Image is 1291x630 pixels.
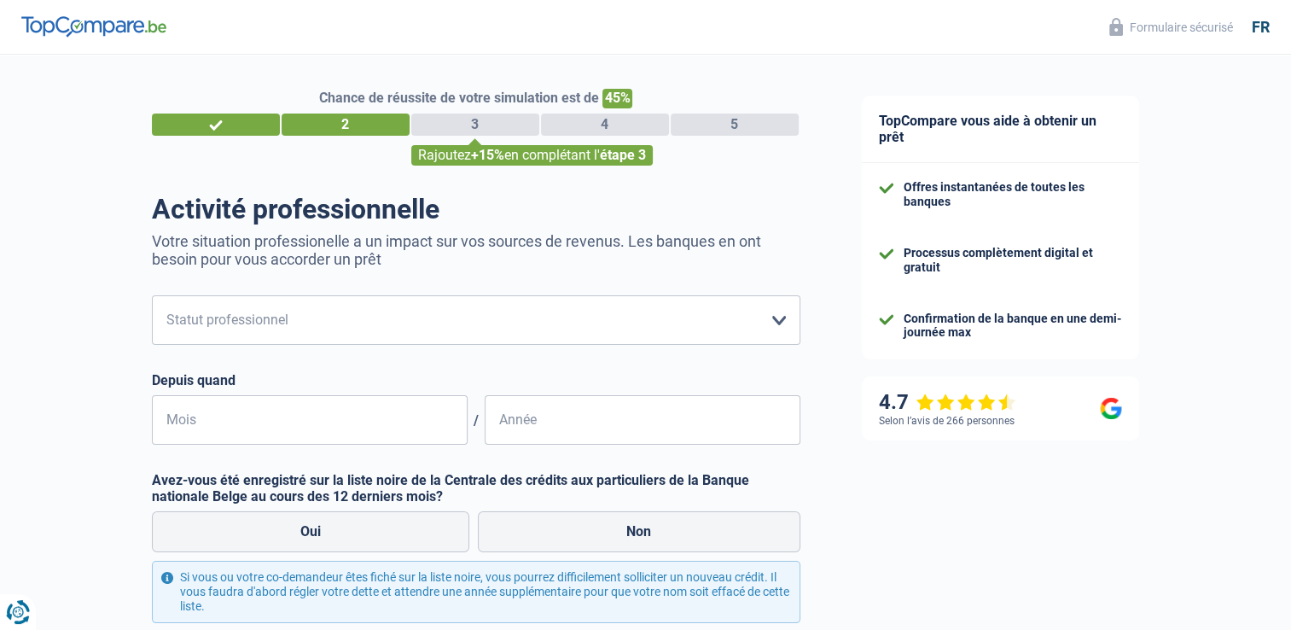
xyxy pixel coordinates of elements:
[152,511,470,552] label: Oui
[904,312,1122,341] div: Confirmation de la banque en une demi-journée max
[471,147,504,163] span: +15%
[1252,18,1270,37] div: fr
[600,147,646,163] span: étape 3
[411,145,653,166] div: Rajoutez en complétant l'
[411,114,539,136] div: 3
[879,390,1016,415] div: 4.7
[319,90,599,106] span: Chance de réussite de votre simulation est de
[602,89,632,108] span: 45%
[152,232,800,268] p: Votre situation professionelle a un impact sur vos sources de revenus. Les banques en ont besoin ...
[21,16,166,37] img: TopCompare Logo
[485,395,800,445] input: AAAA
[904,246,1122,275] div: Processus complètement digital et gratuit
[152,372,800,388] label: Depuis quand
[152,561,800,622] div: Si vous ou votre co-demandeur êtes fiché sur la liste noire, vous pourrez difficilement sollicite...
[282,114,410,136] div: 2
[904,180,1122,209] div: Offres instantanées de toutes les banques
[879,415,1015,427] div: Selon l’avis de 266 personnes
[862,96,1139,163] div: TopCompare vous aide à obtenir un prêt
[152,472,800,505] label: Avez-vous été enregistré sur la liste noire de la Centrale des crédits aux particuliers de la Ban...
[152,193,800,225] h1: Activité professionnelle
[671,114,799,136] div: 5
[541,114,669,136] div: 4
[152,114,280,136] div: 1
[478,511,800,552] label: Non
[1099,13,1243,41] button: Formulaire sécurisé
[152,395,468,445] input: MM
[468,412,485,429] span: /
